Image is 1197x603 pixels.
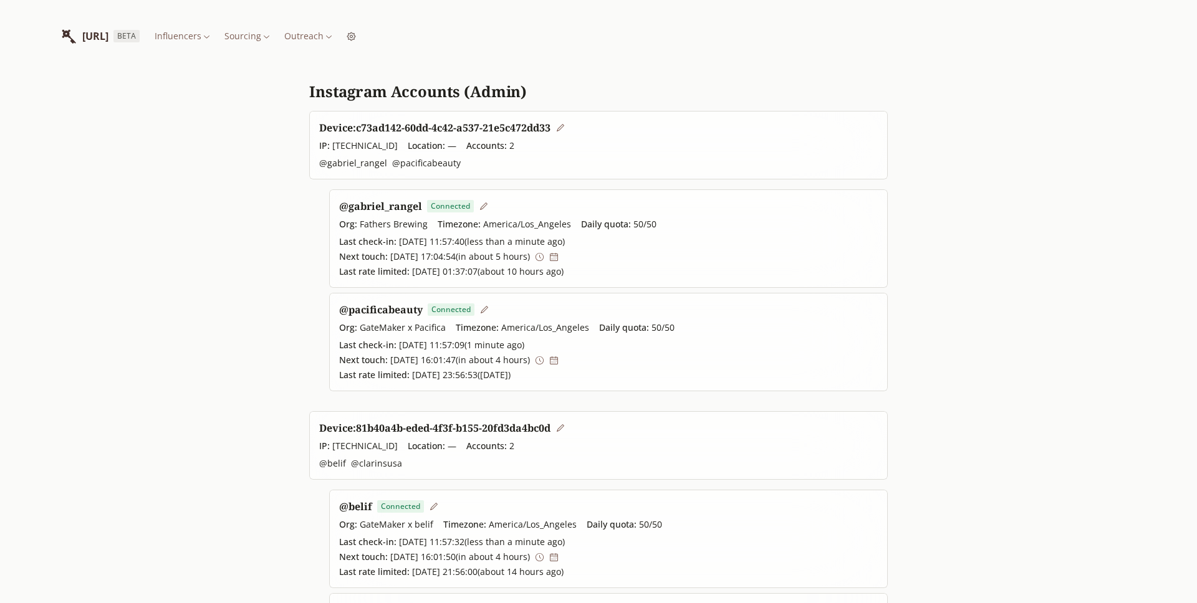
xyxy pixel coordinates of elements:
span: [DATE] 17:04:54 ( in about 5 hours ) [339,250,530,263]
span: 50 / 50 [587,518,662,531]
span: [URL] [82,29,108,44]
span: @ gabriel_rangel [319,157,387,169]
span: [TECHNICAL_ID] [319,140,398,152]
span: [DATE] 01:37:07 ( about 10 hours ago ) [339,265,878,278]
span: Org: [339,518,357,530]
span: Next touch: [339,250,388,262]
span: Next touch: [339,551,388,563]
a: @gabriel_rangel [339,199,422,213]
span: Next touch: [339,354,388,366]
span: — [408,140,456,152]
span: Timezone: [443,518,486,530]
span: Fathers Brewing [339,218,428,230]
span: Daily quota: [581,218,631,230]
span: Last rate limited: [339,566,410,577]
span: [DATE] 16:01:47 ( in about 4 hours ) [339,354,530,366]
span: GateMaker x belif [339,518,433,531]
button: Set next touch to now [530,353,549,368]
span: IP: [319,140,330,151]
button: Sourcing [219,27,274,45]
span: Daily quota: [587,518,637,530]
span: [DATE] 11:57:40 ( less than a minute ago ) [339,235,878,248]
span: 2 [466,140,514,152]
span: @ pacificabeauty [392,157,461,169]
span: Connected [428,303,474,316]
span: 50 / 50 [581,218,656,230]
a: InfluencerList.ai[URL]BETA [60,20,140,52]
span: [DATE] 16:01:50 ( in about 4 hours ) [339,551,530,563]
span: Timezone: [456,321,499,333]
span: Daily quota: [599,321,649,333]
span: @ belif [319,457,346,470]
button: Set next touch to tomorrow [544,353,564,368]
span: 2 [466,440,514,452]
span: BETA [113,30,140,42]
span: Timezone: [438,218,481,230]
span: Last check-in: [339,339,397,351]
span: America/Los_Angeles [456,321,589,334]
span: [DATE] 21:56:00 ( about 14 hours ago ) [339,566,878,578]
span: Accounts: [466,440,507,452]
span: America/Los_Angeles [438,218,571,230]
span: Connected [427,200,474,212]
span: Last rate limited: [339,265,410,277]
span: Last rate limited: [339,369,410,381]
span: Connected [377,500,424,513]
h1: Device: 81b40a4b-eded-4f3f-b155-20fd3da4bc0d [319,421,550,435]
span: Location: [408,140,445,151]
span: @ clarinsusa [351,457,402,470]
span: IP: [319,440,330,452]
span: — [408,440,456,452]
span: Org: [339,218,357,230]
button: Edit device [550,421,570,435]
button: Set next touch to tomorrow [544,250,564,264]
img: InfluencerList.ai [60,27,77,45]
span: [TECHNICAL_ID] [319,440,398,452]
span: [DATE] 11:57:32 ( less than a minute ago ) [339,536,878,548]
a: @belif [339,500,372,513]
h1: Instagram Accounts (Admin) [309,82,888,101]
span: America/Los_Angeles [443,518,577,531]
button: Outreach [279,27,337,45]
span: Location: [408,440,445,452]
button: Set next touch to tomorrow [544,550,564,564]
button: Set next touch to now [530,550,549,564]
button: Edit window settings [474,199,493,214]
span: 50 / 50 [599,321,675,334]
span: Accounts: [466,140,507,151]
span: Last check-in: [339,235,397,247]
button: Edit window settings [424,500,443,514]
h1: Device: c73ad142-60dd-4c42-a537-21e5c472dd33 [319,121,550,135]
button: Edit window settings [474,303,494,317]
span: Last check-in: [339,536,397,548]
span: [DATE] 11:57:09 ( 1 minute ago ) [339,339,878,351]
span: Org: [339,321,357,333]
span: [DATE] 23:56:53 ( [DATE] ) [339,369,878,381]
a: @pacificabeauty [339,303,423,316]
button: Edit device [550,121,570,135]
button: Set next touch to now [530,250,549,264]
span: GateMaker x Pacifica [339,321,446,334]
button: Influencers [150,27,214,45]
